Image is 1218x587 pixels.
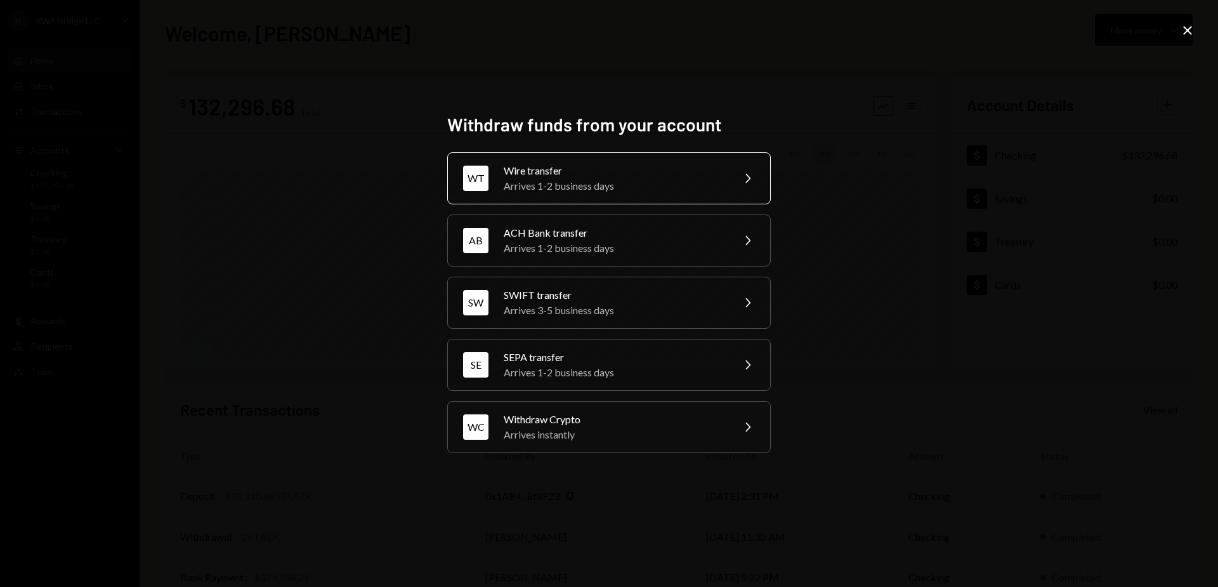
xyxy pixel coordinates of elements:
div: SEPA transfer [504,350,724,365]
h2: Withdraw funds from your account [447,112,771,137]
button: SWSWIFT transferArrives 3-5 business days [447,277,771,329]
div: Withdraw Crypto [504,412,724,427]
div: Arrives instantly [504,427,724,442]
button: ABACH Bank transferArrives 1-2 business days [447,214,771,267]
div: Wire transfer [504,163,724,178]
div: Arrives 1-2 business days [504,365,724,380]
div: AB [463,228,488,253]
div: SW [463,290,488,315]
div: SWIFT transfer [504,287,724,303]
div: Arrives 3-5 business days [504,303,724,318]
div: ACH Bank transfer [504,225,724,241]
div: SE [463,352,488,378]
div: WT [463,166,488,191]
button: SESEPA transferArrives 1-2 business days [447,339,771,391]
button: WCWithdraw CryptoArrives instantly [447,401,771,453]
div: WC [463,414,488,440]
button: WTWire transferArrives 1-2 business days [447,152,771,204]
div: Arrives 1-2 business days [504,178,724,194]
div: Arrives 1-2 business days [504,241,724,256]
